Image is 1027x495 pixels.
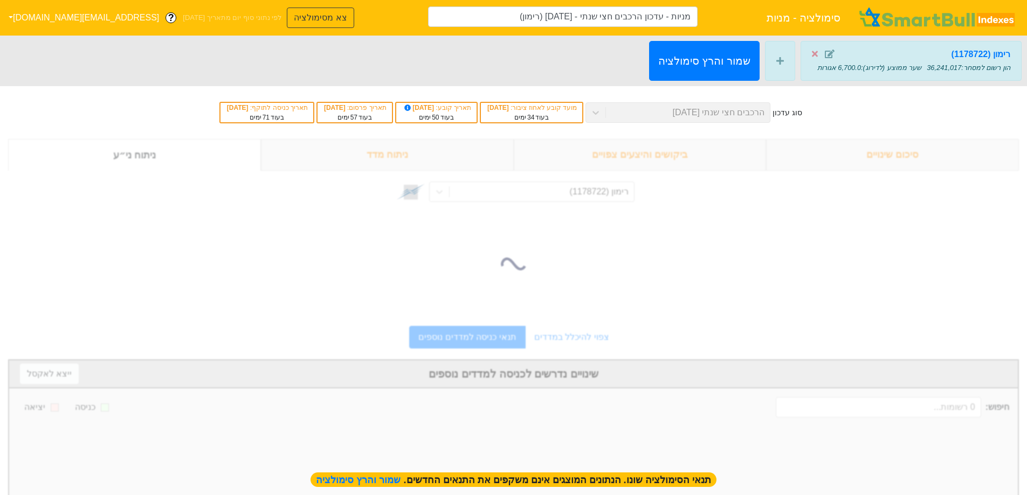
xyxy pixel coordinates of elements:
[397,178,425,206] img: tase link
[227,104,250,111] span: [DATE]
[75,401,95,414] div: כניסה
[323,113,387,122] div: בעוד ימים
[311,472,717,487] span: תנאי הסימולציה שונו. הנתונים המוצגים אינם משקפים את התנאים החדשים.
[183,12,281,23] span: לפי נתוני סוף יום מתאריך [DATE]
[432,114,439,121] span: 50
[773,107,802,118] div: סוג עדכון
[767,7,841,29] span: סימולציה - מניות
[649,41,760,81] button: שמור והרץ סימולציה
[857,7,1018,29] img: SmartBull
[527,114,534,121] span: 34
[8,139,261,171] div: ניתוח ני״ע
[776,397,1009,417] span: חיפוש :
[350,114,357,121] span: 57
[409,326,525,348] a: תנאי כניסה למדדים נוספים
[501,251,527,277] img: loading...
[927,64,1010,72] span: הון רשום למסחר : 36,241,017
[324,104,347,111] span: [DATE]
[817,64,921,72] span: שער ממוצע (לדירוג) : 6,700.0 אגורות
[514,139,767,171] div: ביקושים והיצעים צפויים
[486,103,577,113] div: מועד קובע לאחוז ציבור :
[168,11,174,25] span: ?
[526,326,618,348] a: צפוי להיכלל במדדים
[323,103,387,113] div: תאריך פרסום :
[402,113,471,122] div: בעוד ימים
[402,103,471,113] div: תאריך קובע :
[952,50,1010,59] strong: רימון (1178722)
[20,366,1007,382] div: שינויים נדרשים לכניסה למדדים נוספים
[20,364,79,384] button: ייצא לאקסל
[24,401,45,414] div: יציאה
[287,8,354,28] button: צא מסימולציה
[776,397,981,417] input: 0 רשומות...
[316,475,403,485] span: שמור והרץ סימולציה
[261,139,514,171] div: ניתוח מדד
[766,139,1019,171] div: סיכום שינויים
[486,113,577,122] div: בעוד ימים
[428,6,698,27] input: מניות - עדכון הרכבים חצי שנתי - 06/11/25 (רימון)
[570,185,629,198] div: רימון (1178722)
[403,104,436,111] span: [DATE]
[226,113,308,122] div: בעוד ימים
[226,103,308,113] div: תאריך כניסה לתוקף :
[263,114,270,121] span: 71
[487,104,511,111] span: [DATE]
